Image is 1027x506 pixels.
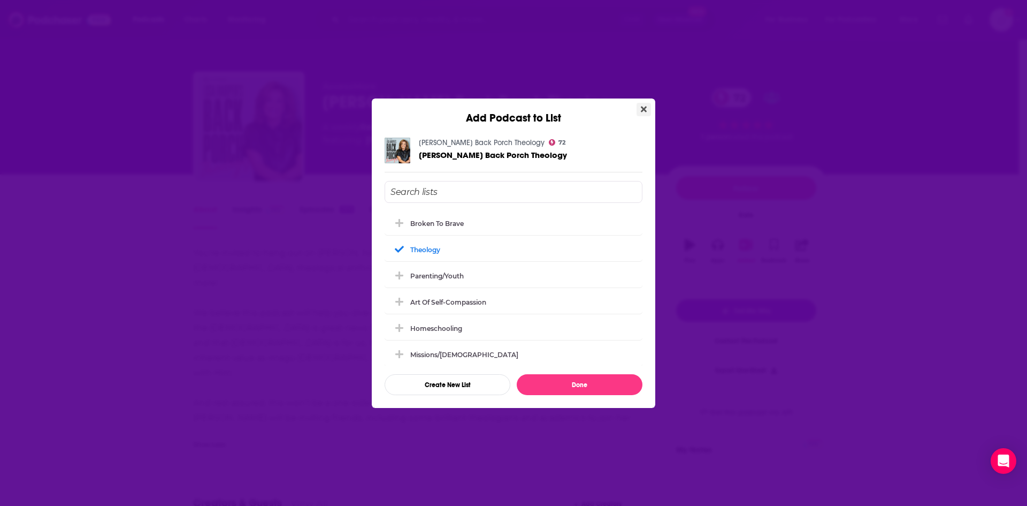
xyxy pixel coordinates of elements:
[558,140,565,145] span: 72
[385,374,510,395] button: Create New List
[991,448,1016,474] div: Open Intercom Messenger
[410,220,464,228] div: Broken to Brave
[410,324,462,333] div: Homeschooling
[517,374,642,395] button: Done
[385,264,642,288] div: Parenting/Youth
[385,212,642,235] div: Broken to Brave
[385,181,642,395] div: Add Podcast To List
[419,150,567,160] a: Lisa Harper's Back Porch Theology
[385,316,642,340] div: Homeschooling
[410,246,440,254] div: Theology
[385,138,410,163] img: Lisa Harper's Back Porch Theology
[385,181,642,203] input: Search lists
[385,238,642,261] div: Theology
[419,150,567,160] span: [PERSON_NAME] Back Porch Theology
[385,343,642,366] div: Missions/Evangelism
[410,298,486,306] div: Art of Self-Compassion
[372,99,655,125] div: Add Podcast to List
[410,272,464,280] div: Parenting/Youth
[637,103,651,116] button: Close
[419,138,545,147] a: Lisa Harper's Back Porch Theology
[549,139,565,146] a: 72
[385,290,642,314] div: Art of Self-Compassion
[410,351,518,359] div: Missions/[DEMOGRAPHIC_DATA]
